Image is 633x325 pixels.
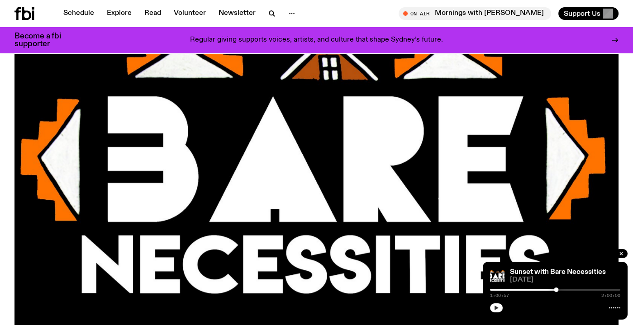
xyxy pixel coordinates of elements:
[490,269,504,283] img: Bare Necessities
[168,7,211,20] a: Volunteer
[190,36,443,44] p: Regular giving supports voices, artists, and culture that shape Sydney’s future.
[558,7,619,20] button: Support Us
[139,7,167,20] a: Read
[510,277,620,283] span: [DATE]
[14,33,72,48] h3: Become a fbi supporter
[490,293,509,298] span: 1:00:57
[58,7,100,20] a: Schedule
[213,7,261,20] a: Newsletter
[399,7,551,20] button: On AirMornings with [PERSON_NAME]
[564,9,600,18] span: Support Us
[601,293,620,298] span: 2:00:00
[510,268,606,276] a: Sunset with Bare Necessities
[101,7,137,20] a: Explore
